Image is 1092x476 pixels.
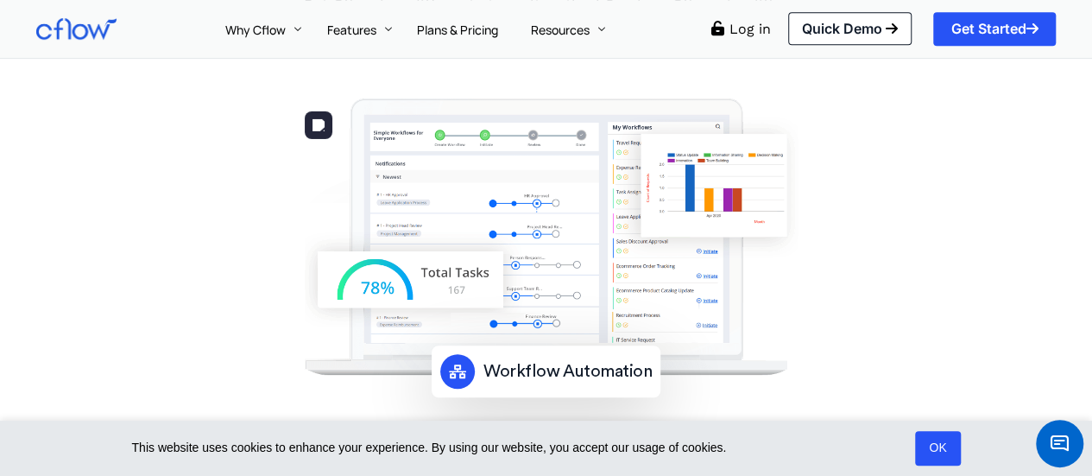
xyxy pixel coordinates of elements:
[225,22,286,38] span: Why Cflow
[915,431,960,466] a: OK
[132,438,906,459] span: This website uses cookies to enhance your experience. By using our website, you accept our usage ...
[1036,420,1083,467] span: Chat Widget
[417,22,498,38] span: Plans & Pricing
[483,363,652,380] span: Workflow Automation
[327,22,376,38] span: Features
[933,12,1057,45] a: Get Started
[291,98,801,375] img: new cflow dashboard
[29,331,221,346] span: Hi there! How can I help you?
[17,298,341,316] div: [PERSON_NAME]
[531,22,590,38] span: Resources
[13,13,47,48] em: Back
[788,12,912,45] a: Quick Demo
[729,21,771,37] a: Log in
[36,18,117,40] img: Cflow
[951,22,1038,35] span: Get Started
[4,376,341,462] textarea: We are here to help you
[226,340,270,351] span: 01:14 PM
[92,22,288,39] div: [PERSON_NAME]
